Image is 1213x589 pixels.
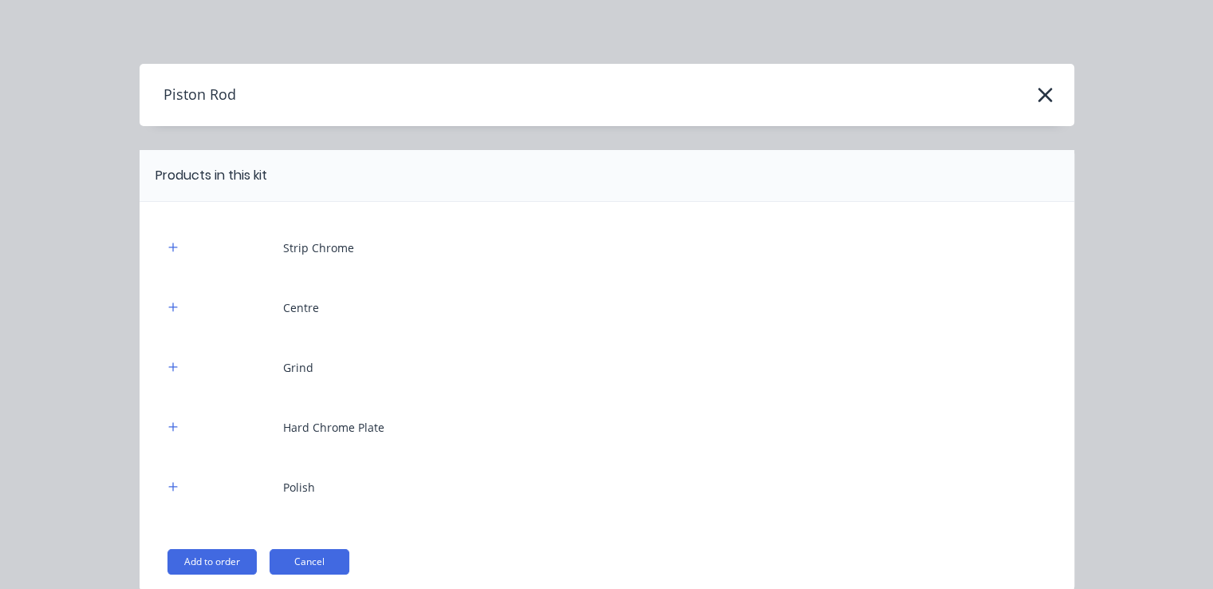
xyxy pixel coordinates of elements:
[283,419,384,436] div: Hard Chrome Plate
[140,80,236,110] h4: Piston Rod
[283,239,354,256] div: Strip Chrome
[283,299,319,316] div: Centre
[270,549,349,575] button: Cancel
[283,479,315,496] div: Polish
[156,166,267,185] div: Products in this kit
[283,359,313,376] div: Grind
[167,549,257,575] button: Add to order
